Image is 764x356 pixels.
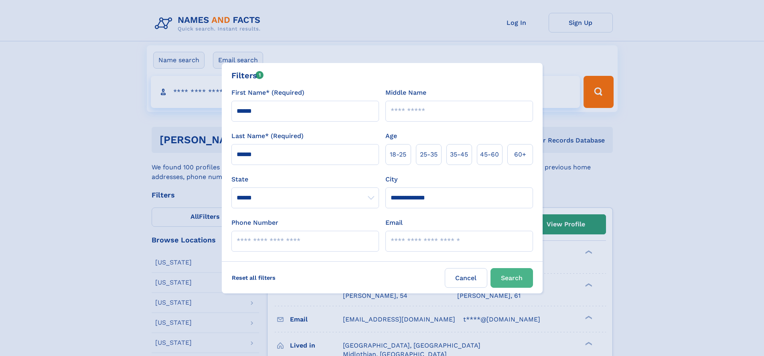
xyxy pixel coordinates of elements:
[231,69,264,81] div: Filters
[227,268,281,287] label: Reset all filters
[445,268,487,288] label: Cancel
[480,150,499,159] span: 45‑60
[385,88,426,98] label: Middle Name
[385,218,403,228] label: Email
[390,150,406,159] span: 18‑25
[385,175,397,184] label: City
[231,175,379,184] label: State
[231,218,278,228] label: Phone Number
[385,131,397,141] label: Age
[420,150,438,159] span: 25‑35
[231,131,304,141] label: Last Name* (Required)
[450,150,468,159] span: 35‑45
[490,268,533,288] button: Search
[231,88,304,98] label: First Name* (Required)
[514,150,526,159] span: 60+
